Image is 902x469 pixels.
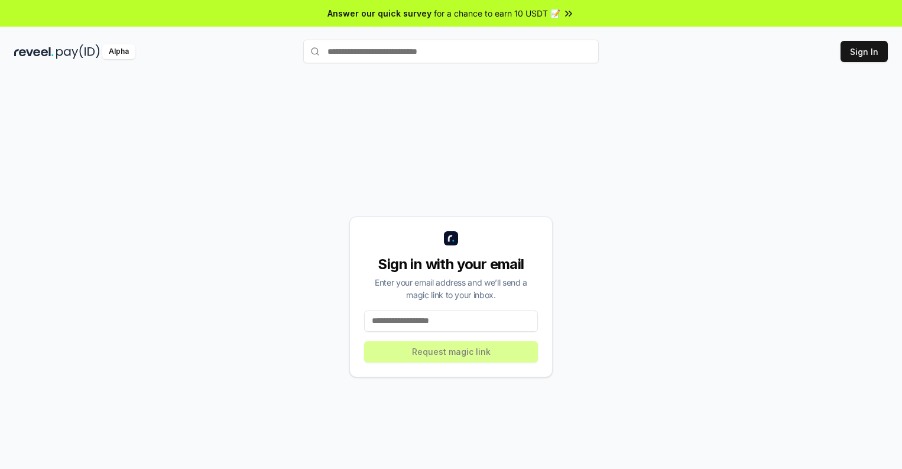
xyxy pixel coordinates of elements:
[56,44,100,59] img: pay_id
[841,41,888,62] button: Sign In
[444,231,458,245] img: logo_small
[434,7,560,20] span: for a chance to earn 10 USDT 📝
[102,44,135,59] div: Alpha
[364,276,538,301] div: Enter your email address and we’ll send a magic link to your inbox.
[327,7,431,20] span: Answer our quick survey
[364,255,538,274] div: Sign in with your email
[14,44,54,59] img: reveel_dark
